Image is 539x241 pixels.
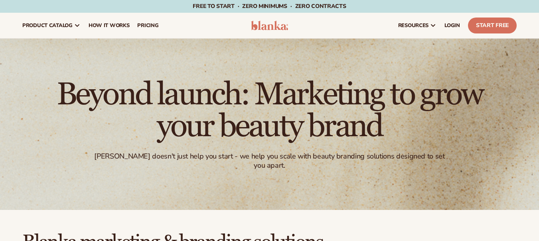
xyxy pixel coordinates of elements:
[251,21,288,30] img: logo
[85,13,134,38] a: How It Works
[398,22,428,29] span: resources
[193,2,346,10] span: Free to start · ZERO minimums · ZERO contracts
[133,13,162,38] a: pricing
[94,152,445,170] div: [PERSON_NAME] doesn't just help you start - we help you scale with beauty branding solutions desi...
[18,13,85,38] a: product catalog
[444,22,460,29] span: LOGIN
[89,22,130,29] span: How It Works
[394,13,440,38] a: resources
[440,13,464,38] a: LOGIN
[468,18,517,33] a: Start Free
[137,22,158,29] span: pricing
[50,78,489,142] h1: Beyond launch: Marketing to grow your beauty brand
[22,22,73,29] span: product catalog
